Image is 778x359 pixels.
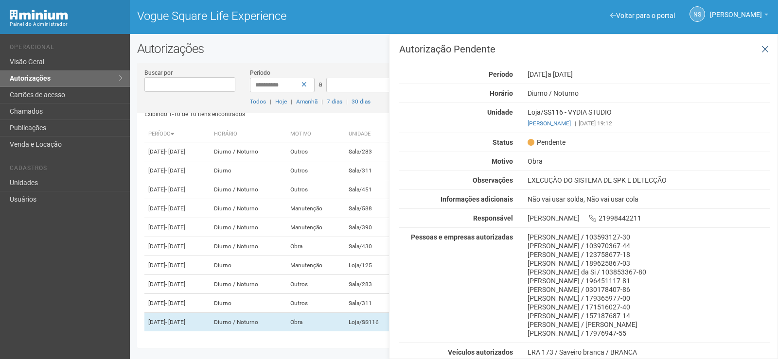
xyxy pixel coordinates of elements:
[528,329,770,338] div: [PERSON_NAME] / 17976947-55
[165,300,185,307] span: - [DATE]
[528,250,770,259] div: [PERSON_NAME] / 123758677-18
[528,294,770,303] div: [PERSON_NAME] / 179365977-00
[345,218,401,237] td: Sala/390
[144,180,210,199] td: [DATE]
[345,237,401,256] td: Sala/430
[286,256,345,275] td: Manutenção
[492,157,513,165] strong: Motivo
[575,120,576,127] span: |
[210,275,286,294] td: Diurno / Noturno
[345,313,401,332] td: Loja/SS116
[286,313,345,332] td: Obra
[321,98,323,105] span: |
[144,126,210,142] th: Período
[710,1,762,18] span: Nicolle Silva
[210,161,286,180] td: Diurno
[286,275,345,294] td: Outros
[165,262,185,269] span: - [DATE]
[528,119,770,128] div: [DATE] 19:12
[286,237,345,256] td: Obra
[137,10,447,22] h1: Vogue Square Life Experience
[210,180,286,199] td: Diurno / Noturno
[250,68,270,77] label: Período
[490,89,513,97] strong: Horário
[528,276,770,285] div: [PERSON_NAME] / 196451117-81
[286,294,345,313] td: Outros
[286,126,345,142] th: Motivo
[327,98,342,105] a: 7 dias
[144,256,210,275] td: [DATE]
[345,275,401,294] td: Sala/283
[165,148,185,155] span: - [DATE]
[165,281,185,288] span: - [DATE]
[528,138,566,147] span: Pendente
[710,12,768,20] a: [PERSON_NAME]
[210,256,286,275] td: Diurno
[10,10,68,20] img: Minium
[144,142,210,161] td: [DATE]
[165,167,185,174] span: - [DATE]
[296,98,318,105] a: Amanhã
[473,214,513,222] strong: Responsável
[489,70,513,78] strong: Período
[493,138,513,146] strong: Status
[487,108,513,116] strong: Unidade
[441,195,513,203] strong: Informações adicionais
[137,41,771,56] h2: Autorizações
[528,241,770,250] div: [PERSON_NAME] / 103970367-44
[345,294,401,313] td: Sala/311
[144,68,173,77] label: Buscar por
[144,313,210,332] td: [DATE]
[448,348,513,356] strong: Veículos autorizados
[411,233,513,241] strong: Pessoas e empresas autorizadas
[345,142,401,161] td: Sala/283
[520,214,778,222] div: [PERSON_NAME] 21998442211
[210,199,286,218] td: Diurno / Noturno
[520,176,778,185] div: EXECUÇÃO DO SISTEMA DE SPK E DETECÇÃO
[690,6,705,22] a: NS
[144,294,210,313] td: [DATE]
[346,98,348,105] span: |
[165,224,185,231] span: - [DATE]
[286,218,345,237] td: Manutenção
[291,98,292,105] span: |
[144,275,210,294] td: [DATE]
[528,285,770,294] div: [PERSON_NAME] / 030178407-86
[144,107,454,121] div: Exibindo 1-10 de 10 itens encontrados
[10,20,123,29] div: Painel do Administrador
[528,259,770,268] div: [PERSON_NAME] / 189625867-03
[165,319,185,325] span: - [DATE]
[528,348,770,357] div: LRA 173 / Saveiro branca / BRANCA
[352,98,371,105] a: 30 dias
[10,165,123,175] li: Cadastros
[286,161,345,180] td: Outros
[345,161,401,180] td: Sala/311
[165,186,185,193] span: - [DATE]
[399,44,770,54] h3: Autorização Pendente
[548,70,573,78] span: a [DATE]
[210,126,286,142] th: Horário
[144,161,210,180] td: [DATE]
[270,98,271,105] span: |
[286,199,345,218] td: Manutenção
[610,12,675,19] a: Voltar para o portal
[345,199,401,218] td: Sala/588
[286,180,345,199] td: Outros
[210,218,286,237] td: Diurno / Noturno
[473,176,513,184] strong: Observações
[165,243,185,250] span: - [DATE]
[210,237,286,256] td: Diurno / Noturno
[520,108,778,128] div: Loja/SS116 - VYDIA STUDIO
[318,80,322,88] span: a
[345,180,401,199] td: Sala/451
[144,218,210,237] td: [DATE]
[345,126,401,142] th: Unidade
[144,199,210,218] td: [DATE]
[528,311,770,320] div: [PERSON_NAME] / 157187687-14
[520,157,778,166] div: Obra
[165,205,185,212] span: - [DATE]
[520,195,778,204] div: Não vai usar solda, Não vai usar cola
[210,313,286,332] td: Diurno / Noturno
[520,89,778,98] div: Diurno / Noturno
[210,142,286,161] td: Diurno / Noturno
